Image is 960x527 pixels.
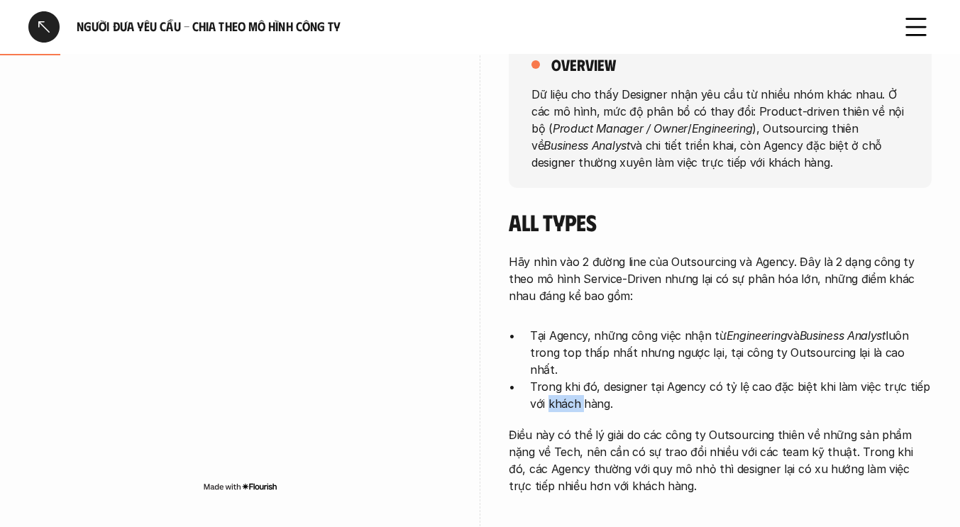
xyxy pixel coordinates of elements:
h4: All Types [509,209,932,235]
iframe: Interactive or visual content [28,52,451,478]
em: Engineering [692,121,753,135]
p: Dữ liệu cho thấy Designer nhận yêu cầu từ nhiều nhóm khác nhau. Ở các mô hình, mức độ phân bổ có ... [531,85,909,170]
em: Business Analyst [544,138,629,152]
h5: overview [551,55,616,74]
img: Made with Flourish [203,481,277,492]
h6: Người đưa yêu cầu - Chia theo mô hình công ty [77,18,883,35]
p: Trong khi đó, designer tại Agency có tỷ lệ cao đặc biệt khi làm việc trực tiếp với khách hàng. [530,378,932,412]
em: Engineering [727,328,788,343]
p: Điều này có thể lý giải do các công ty Outsourcing thiên về những sản phẩm nặng về Tech, nên cần ... [509,426,932,494]
p: Hãy nhìn vào 2 đường line của Outsourcing và Agency. Đây là 2 dạng công ty theo mô hình Service-D... [509,253,932,304]
em: Product Manager / Owner [553,121,688,135]
p: Tại Agency, những công việc nhận từ và luôn trong top thấp nhất nhưng ngược lại, tại công ty Outs... [530,327,932,378]
em: Business Analyst [800,328,885,343]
